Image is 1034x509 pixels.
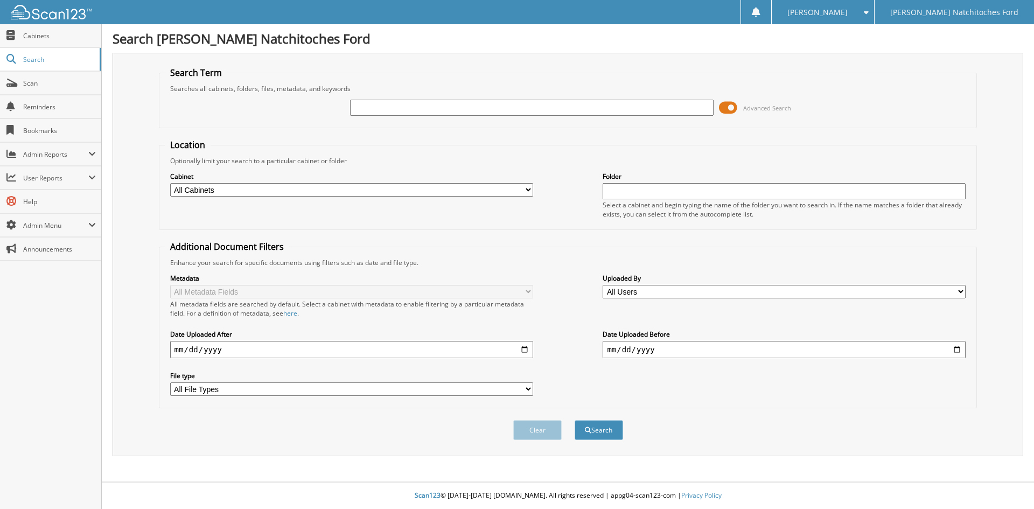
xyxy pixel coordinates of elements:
[165,258,972,267] div: Enhance your search for specific documents using filters such as date and file type.
[165,67,227,79] legend: Search Term
[165,156,972,165] div: Optionally limit your search to a particular cabinet or folder
[113,30,1023,47] h1: Search [PERSON_NAME] Natchitoches Ford
[603,172,966,181] label: Folder
[603,341,966,358] input: end
[23,197,96,206] span: Help
[23,102,96,111] span: Reminders
[787,9,848,16] span: [PERSON_NAME]
[23,79,96,88] span: Scan
[23,150,88,159] span: Admin Reports
[890,9,1018,16] span: [PERSON_NAME] Natchitoches Ford
[170,330,533,339] label: Date Uploaded After
[170,341,533,358] input: start
[165,139,211,151] legend: Location
[165,84,972,93] div: Searches all cabinets, folders, files, metadata, and keywords
[170,371,533,380] label: File type
[102,483,1034,509] div: © [DATE]-[DATE] [DOMAIN_NAME]. All rights reserved | appg04-scan123-com |
[681,491,722,500] a: Privacy Policy
[170,299,533,318] div: All metadata fields are searched by default. Select a cabinet with metadata to enable filtering b...
[11,5,92,19] img: scan123-logo-white.svg
[23,31,96,40] span: Cabinets
[603,274,966,283] label: Uploaded By
[283,309,297,318] a: here
[603,330,966,339] label: Date Uploaded Before
[603,200,966,219] div: Select a cabinet and begin typing the name of the folder you want to search in. If the name match...
[575,420,623,440] button: Search
[165,241,289,253] legend: Additional Document Filters
[743,104,791,112] span: Advanced Search
[23,126,96,135] span: Bookmarks
[23,221,88,230] span: Admin Menu
[23,55,94,64] span: Search
[415,491,441,500] span: Scan123
[23,245,96,254] span: Announcements
[23,173,88,183] span: User Reports
[170,274,533,283] label: Metadata
[170,172,533,181] label: Cabinet
[513,420,562,440] button: Clear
